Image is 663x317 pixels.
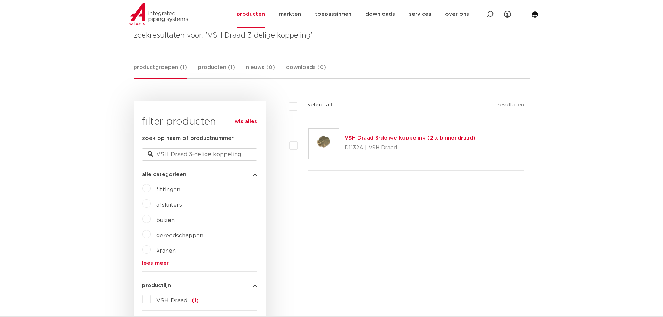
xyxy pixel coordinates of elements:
h3: filter producten [142,115,257,129]
label: zoek op naam of productnummer [142,134,234,143]
h4: zoekresultaten voor: 'VSH Draad 3-delige koppeling' [134,30,530,41]
a: lees meer [142,261,257,266]
a: VSH Draad 3-delige koppeling (2 x binnendraad) [345,135,475,141]
p: D1132A | VSH Draad [345,142,475,153]
a: afsluiters [156,202,182,208]
button: productlijn [142,283,257,288]
a: kranen [156,248,176,254]
a: wis alles [235,118,257,126]
span: VSH Draad [156,298,187,303]
button: alle categorieën [142,172,257,177]
p: 1 resultaten [494,101,524,112]
span: productlijn [142,283,171,288]
img: Thumbnail for VSH Draad 3-delige koppeling (2 x binnendraad) [309,129,339,159]
a: downloads (0) [286,63,326,78]
a: fittingen [156,187,180,192]
a: producten (1) [198,63,235,78]
a: productgroepen (1) [134,63,187,79]
input: zoeken [142,148,257,161]
label: select all [297,101,332,109]
span: (1) [192,298,199,303]
a: buizen [156,217,175,223]
a: nieuws (0) [246,63,275,78]
span: alle categorieën [142,172,186,177]
a: gereedschappen [156,233,203,238]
